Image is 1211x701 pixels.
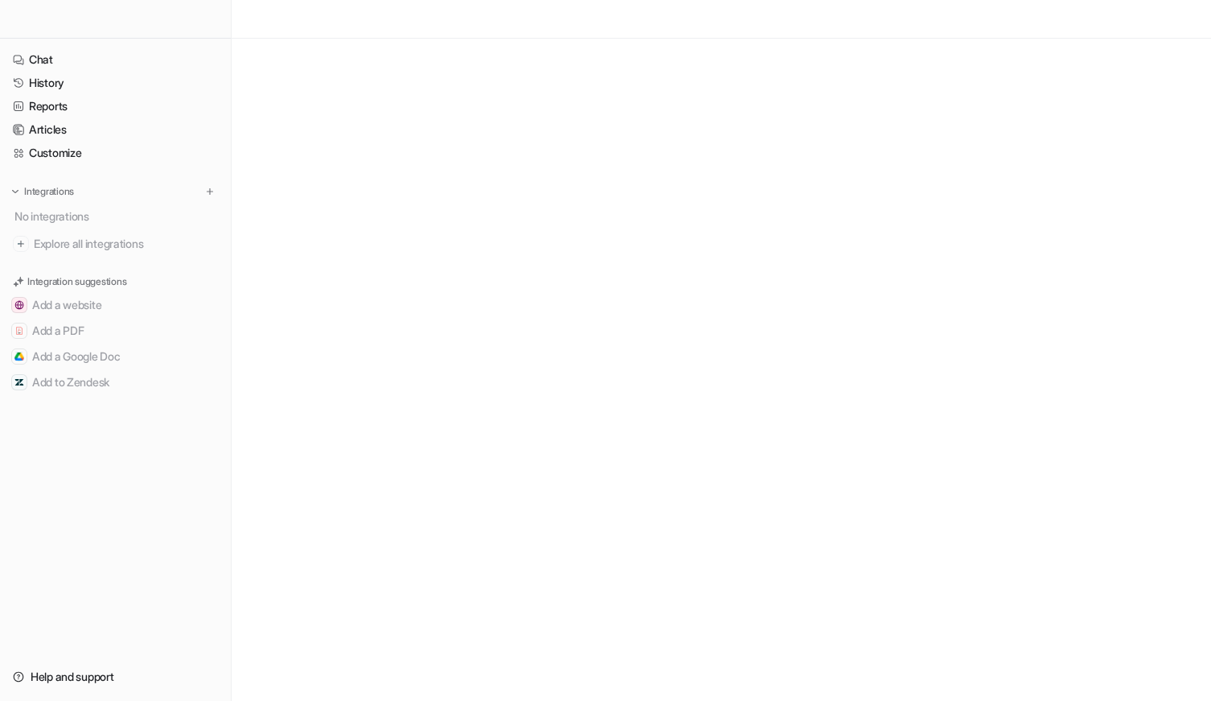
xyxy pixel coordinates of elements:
[6,369,224,395] button: Add to ZendeskAdd to Zendesk
[6,72,224,94] a: History
[204,186,216,197] img: menu_add.svg
[6,666,224,688] a: Help and support
[13,236,29,252] img: explore all integrations
[14,377,24,387] img: Add to Zendesk
[6,318,224,344] button: Add a PDFAdd a PDF
[6,142,224,164] a: Customize
[14,352,24,361] img: Add a Google Doc
[10,203,224,229] div: No integrations
[24,185,74,198] p: Integrations
[6,183,79,200] button: Integrations
[6,95,224,118] a: Reports
[10,186,21,197] img: expand menu
[27,274,126,289] p: Integration suggestions
[6,233,224,255] a: Explore all integrations
[14,300,24,310] img: Add a website
[14,326,24,336] img: Add a PDF
[34,231,218,257] span: Explore all integrations
[6,48,224,71] a: Chat
[6,118,224,141] a: Articles
[6,344,224,369] button: Add a Google DocAdd a Google Doc
[6,292,224,318] button: Add a websiteAdd a website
